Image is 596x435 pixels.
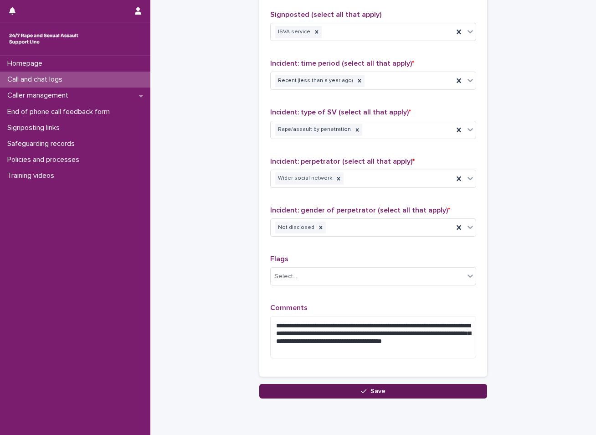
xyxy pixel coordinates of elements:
span: Comments [270,304,308,311]
p: Policies and processes [4,155,87,164]
p: Homepage [4,59,50,68]
p: Safeguarding records [4,140,82,148]
img: rhQMoQhaT3yELyF149Cw [7,30,80,48]
button: Save [259,384,487,399]
div: Select... [274,272,297,281]
span: Signposted (select all that apply) [270,11,381,18]
div: ISVA service [275,26,312,38]
span: Incident: perpetrator (select all that apply) [270,158,415,165]
div: Rape/assault by penetration [275,124,352,136]
span: Incident: type of SV (select all that apply) [270,109,411,116]
p: Caller management [4,91,76,100]
span: Incident: time period (select all that apply) [270,60,414,67]
div: Not disclosed [275,222,316,234]
span: Incident: gender of perpetrator (select all that apply) [270,207,450,214]
p: Training videos [4,171,62,180]
span: Save [370,388,385,394]
div: Wider social network [275,172,334,185]
div: Recent (less than a year ago) [275,75,355,87]
span: Flags [270,255,288,263]
p: Signposting links [4,124,67,132]
p: Call and chat logs [4,75,70,84]
p: End of phone call feedback form [4,108,117,116]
